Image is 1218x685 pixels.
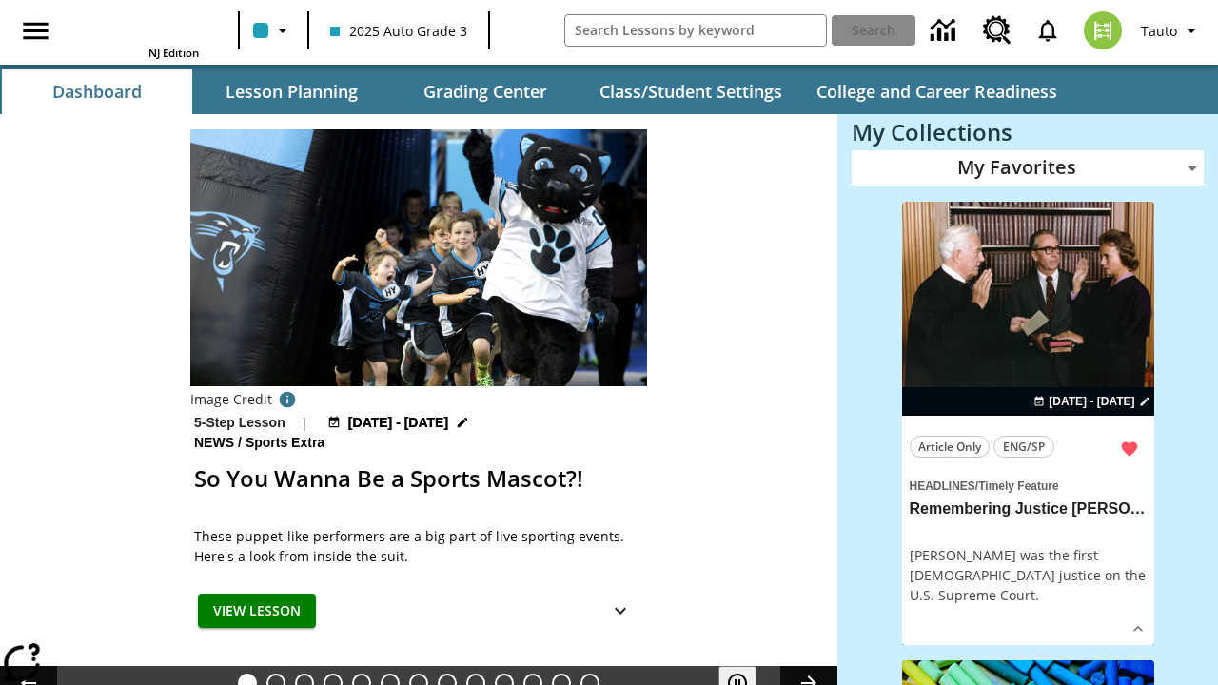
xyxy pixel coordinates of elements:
[348,413,448,433] span: [DATE] - [DATE]
[272,386,303,413] button: Photo credit: AP Photo/Bob Leverone
[852,150,1204,186] div: My Favorites
[1133,13,1210,48] button: Profile/Settings
[194,413,285,433] p: 5-Step Lesson
[190,390,272,409] p: Image Credit
[390,68,580,114] button: Grading Center
[918,437,981,457] span: Article Only
[75,6,199,60] div: Home
[194,461,643,496] h2: So You Wanna Be a Sports Mascot?!
[190,129,647,386] img: The Carolina Panthers' mascot, Sir Purr leads a YMCA flag football team onto the field before an ...
[910,545,1147,605] div: [PERSON_NAME] was the first [DEMOGRAPHIC_DATA] justice on the U.S. Supreme Court.
[601,594,639,629] button: Show Details
[246,13,302,48] button: Class color is light blue. Change class color
[910,436,990,458] button: Article Only
[75,8,199,46] a: Home
[196,68,386,114] button: Lesson Planning
[910,479,975,493] span: Headlines
[1049,393,1134,410] span: [DATE] - [DATE]
[910,475,1147,496] span: Topic: Headlines/Timely Feature
[194,433,238,454] span: News
[1141,21,1177,41] span: Tauto
[1124,615,1152,643] button: Show Details
[8,3,64,59] button: Open side menu
[910,499,1147,519] h3: Remembering Justice O'Connor
[198,594,316,629] button: View Lesson
[975,479,978,493] span: /
[1112,432,1147,466] button: Remove from Favorites
[801,68,1072,114] button: College and Career Readiness
[972,5,1023,56] a: Resource Center, Will open in new tab
[1030,393,1153,410] button: Aug 24 - Aug 24 Choose Dates
[238,435,242,450] span: /
[148,46,199,60] span: NJ Edition
[993,436,1054,458] button: ENG/SP
[1072,6,1133,55] button: Select a new avatar
[919,5,972,57] a: Data Center
[852,119,1204,146] h3: My Collections
[978,479,1058,493] span: Timely Feature
[246,433,328,454] span: Sports Extra
[301,413,308,433] span: |
[1003,437,1045,457] span: ENG/SP
[194,526,643,566] div: These puppet-like performers are a big part of live sporting events. Here's a look from inside th...
[324,413,474,433] button: Aug 24 - Aug 24 Choose Dates
[902,202,1154,646] div: lesson details
[565,15,827,46] input: search field
[1084,11,1122,49] img: avatar image
[330,21,467,41] span: 2025 Auto Grade 3
[584,68,797,114] button: Class/Student Settings
[2,68,192,114] button: Dashboard
[1023,6,1072,55] a: Notifications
